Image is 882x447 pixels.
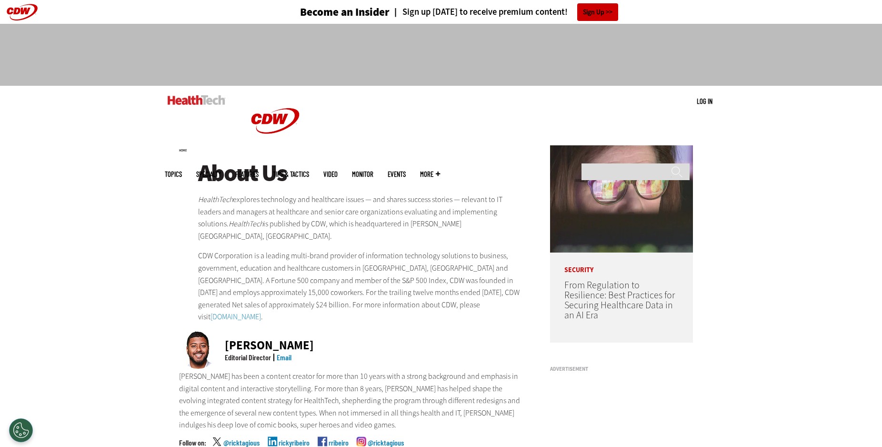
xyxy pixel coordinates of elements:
[323,171,338,178] a: Video
[550,145,693,253] img: woman wearing glasses looking at healthcare data on screen
[264,7,390,18] a: Become an Insider
[196,171,221,178] span: Specialty
[179,370,525,431] p: [PERSON_NAME] has been a content creator for more than 10 years with a strong background and emph...
[210,312,261,322] a: [DOMAIN_NAME]
[235,171,259,178] a: Features
[9,418,33,442] div: Cookies Settings
[388,171,406,178] a: Events
[168,95,225,105] img: Home
[198,194,233,204] em: HealthTech
[225,354,271,361] div: Editorial Director
[179,331,217,369] img: Ricky Ribeiro
[577,3,618,21] a: Sign Up
[564,279,675,322] a: From Regulation to Resilience: Best Practices for Securing Healthcare Data in an AI Era
[9,418,33,442] button: Open Preferences
[225,339,314,351] div: [PERSON_NAME]
[273,171,309,178] a: Tips & Tactics
[229,219,263,229] em: HealthTech
[240,86,311,156] img: Home
[165,171,182,178] span: Topics
[550,366,693,372] h3: Advertisement
[300,7,390,18] h3: Become an Insider
[277,353,291,362] a: Email
[198,250,525,323] p: CDW Corporation is a leading multi-brand provider of information technology solutions to business...
[550,253,693,274] p: Security
[352,171,373,178] a: MonITor
[240,149,311,159] a: CDW
[268,33,614,76] iframe: advertisement
[697,97,712,105] a: Log in
[697,96,712,106] div: User menu
[420,171,440,178] span: More
[198,193,525,242] p: explores technology and healthcare issues — and shares success stories — relevant to IT leaders a...
[390,8,568,17] a: Sign up [DATE] to receive premium content!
